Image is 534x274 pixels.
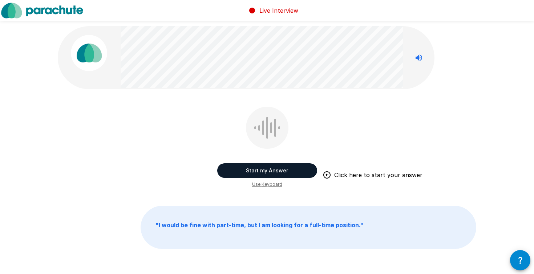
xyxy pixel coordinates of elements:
p: Live Interview [259,6,298,15]
b: " I would be fine with part-time, but I am looking for a full-time position. " [155,221,363,229]
button: Start my Answer [217,163,317,178]
img: parachute_avatar.png [71,35,107,71]
button: Stop reading questions aloud [412,50,426,65]
span: Use Keyboard [252,181,282,188]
